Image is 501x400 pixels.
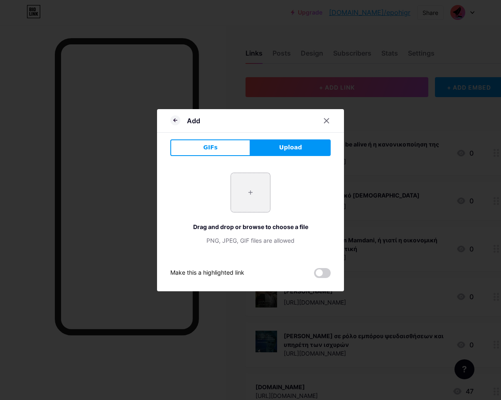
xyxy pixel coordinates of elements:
[203,143,218,152] span: GIFs
[279,143,302,152] span: Upload
[187,116,200,126] div: Add
[170,222,331,231] div: Drag and drop or browse to choose a file
[170,268,244,278] div: Make this a highlighted link
[250,139,331,156] button: Upload
[170,236,331,245] div: PNG, JPEG, GIF files are allowed
[170,139,250,156] button: GIFs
